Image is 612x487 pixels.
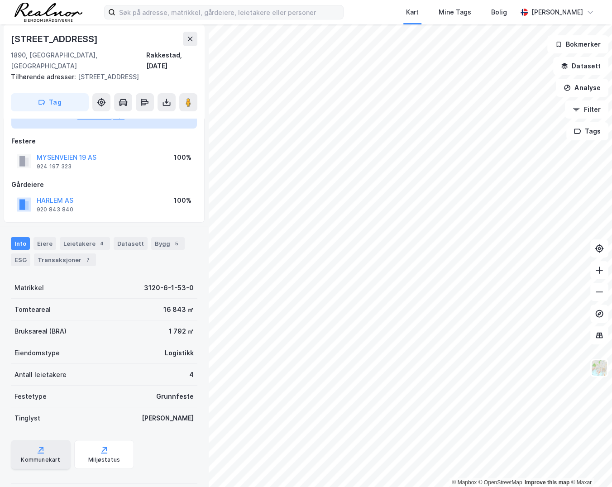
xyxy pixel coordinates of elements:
button: Datasett [553,57,608,75]
div: 920 843 840 [37,206,73,213]
div: 100% [174,195,191,206]
div: 3120-6-1-53-0 [144,282,194,293]
div: Rakkestad, [DATE] [146,50,197,72]
img: realnor-logo.934646d98de889bb5806.png [14,3,82,22]
div: Tomteareal [14,304,51,315]
button: Analyse [556,79,608,97]
div: ESG [11,253,30,266]
div: Info [11,237,30,250]
div: [PERSON_NAME] [142,413,194,424]
button: Bokmerker [547,35,608,53]
div: 7 [83,255,92,264]
div: Miljøstatus [88,456,120,463]
div: Leietakere [60,237,110,250]
iframe: Chat Widget [567,444,612,487]
div: Transaksjoner [34,253,96,266]
input: Søk på adresse, matrikkel, gårdeiere, leietakere eller personer [115,5,343,19]
div: Gårdeiere [11,179,197,190]
div: Eiere [33,237,56,250]
button: Filter [565,100,608,119]
div: Logistikk [165,348,194,358]
div: Bolig [491,7,507,18]
div: 4 [189,369,194,380]
div: 4 [97,239,106,248]
div: [STREET_ADDRESS] [11,32,100,46]
div: Kommunekart [21,456,60,463]
div: Bygg [151,237,185,250]
div: Eiendomstype [14,348,60,358]
div: Kart [406,7,419,18]
div: Bruksareal (BRA) [14,326,67,337]
div: 5 [172,239,181,248]
div: 924 197 323 [37,163,72,170]
div: 1 792 ㎡ [169,326,194,337]
div: Matrikkel [14,282,44,293]
a: Improve this map [525,479,569,486]
div: 1890, [GEOGRAPHIC_DATA], [GEOGRAPHIC_DATA] [11,50,146,72]
div: Mine Tags [439,7,471,18]
div: [PERSON_NAME] [531,7,583,18]
div: Grunnfeste [156,391,194,402]
div: Antall leietakere [14,369,67,380]
a: OpenStreetMap [478,479,522,486]
button: Tag [11,93,89,111]
div: [STREET_ADDRESS] [11,72,190,82]
div: Festere [11,136,197,147]
span: Tilhørende adresser: [11,73,78,81]
div: Tinglyst [14,413,40,424]
a: Mapbox [452,479,477,486]
div: Kontrollprogram for chat [567,444,612,487]
div: Festetype [14,391,47,402]
div: Datasett [114,237,148,250]
div: 16 843 ㎡ [163,304,194,315]
div: 100% [174,152,191,163]
button: Tags [566,122,608,140]
img: Z [591,359,608,377]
